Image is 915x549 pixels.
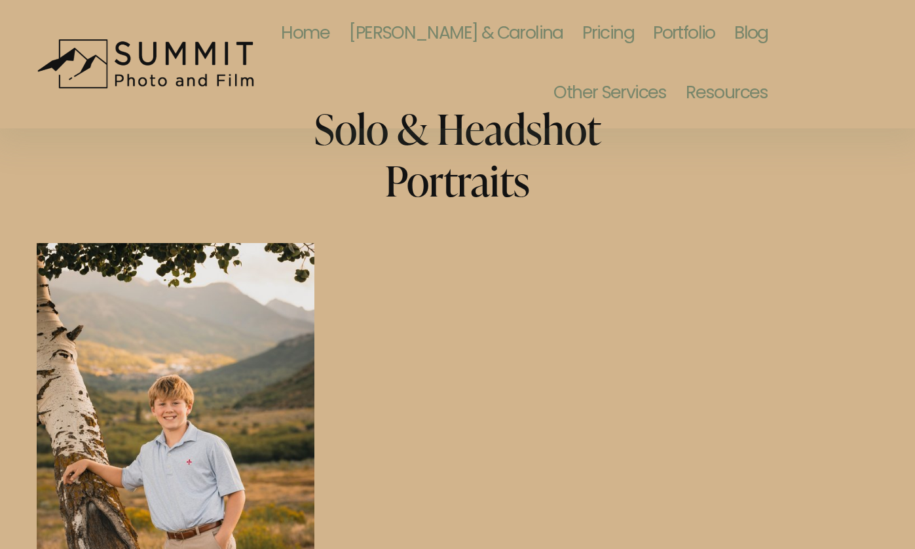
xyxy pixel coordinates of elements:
[281,5,329,64] a: Home
[348,5,563,64] a: [PERSON_NAME] & Carolina
[686,64,768,124] a: folder dropdown
[553,66,667,123] span: Other Services
[37,39,263,89] img: Summit Photo and Film
[653,5,715,64] a: Portfolio
[553,64,667,124] a: folder dropdown
[582,5,634,64] a: Pricing
[686,66,768,123] span: Resources
[734,5,768,64] a: Blog
[284,102,631,205] h1: Solo & Headshot Portraits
